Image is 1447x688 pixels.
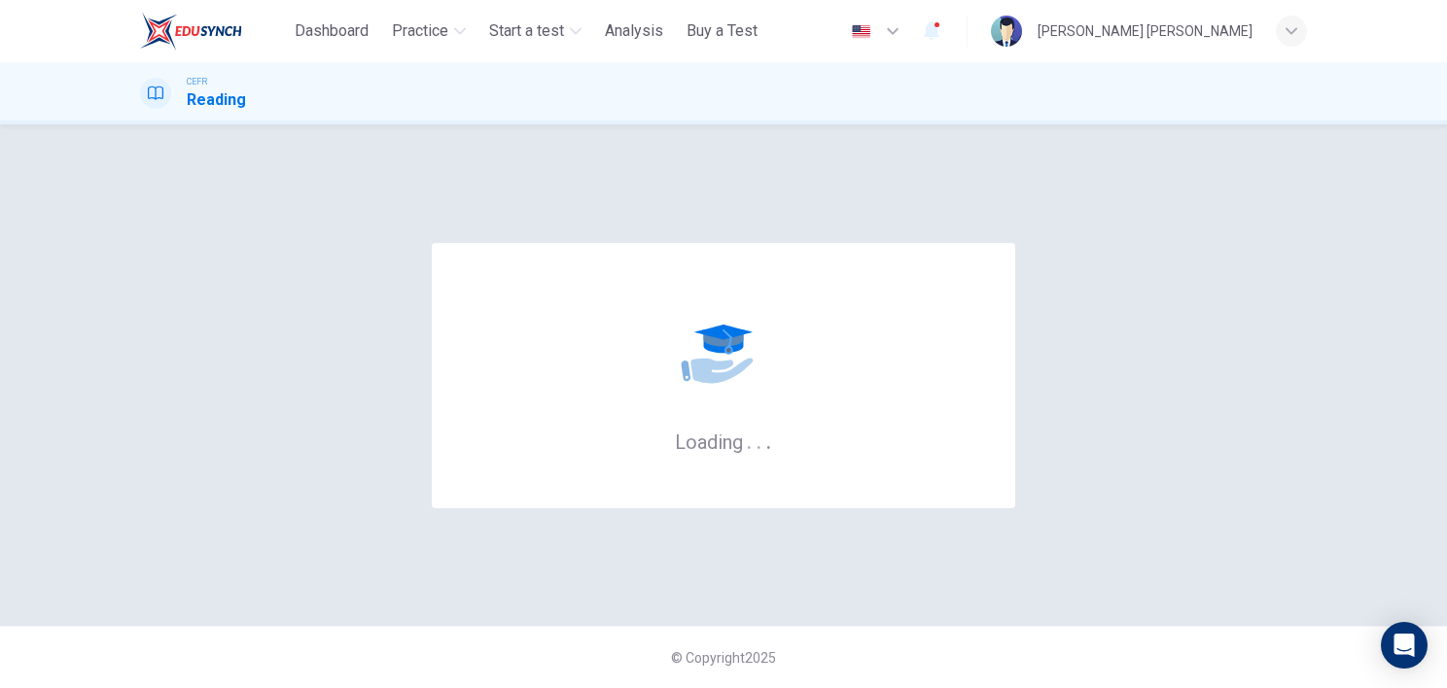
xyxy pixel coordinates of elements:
span: Analysis [605,19,663,43]
div: Open Intercom Messenger [1381,622,1428,669]
h1: Reading [187,88,246,112]
img: Profile picture [991,16,1022,47]
button: Start a test [481,14,589,49]
h6: . [756,424,762,456]
span: Buy a Test [687,19,758,43]
span: Practice [392,19,448,43]
button: Buy a Test [679,14,765,49]
button: Dashboard [287,14,376,49]
span: © Copyright 2025 [671,650,776,666]
span: Dashboard [295,19,369,43]
img: ELTC logo [140,12,242,51]
h6: . [746,424,753,456]
a: ELTC logo [140,12,287,51]
span: Start a test [489,19,564,43]
img: en [849,24,873,39]
button: Analysis [597,14,671,49]
h6: Loading [675,429,772,454]
button: Practice [384,14,474,49]
span: CEFR [187,75,207,88]
h6: . [765,424,772,456]
div: [PERSON_NAME] [PERSON_NAME] [1038,19,1253,43]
